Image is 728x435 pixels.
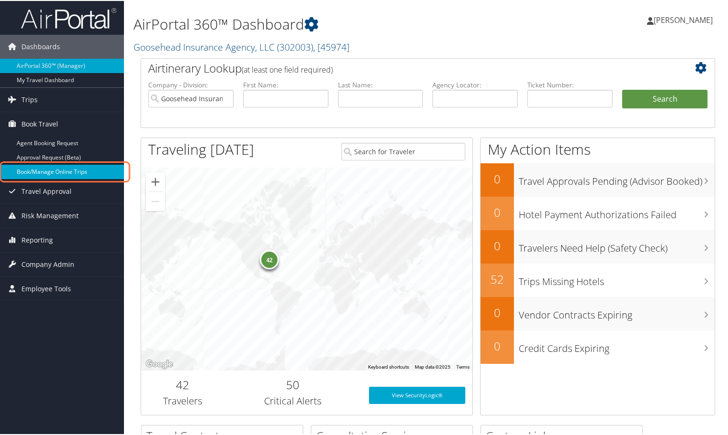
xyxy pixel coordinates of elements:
span: ( 302003 ) [277,40,313,53]
h2: 0 [481,237,514,253]
a: [PERSON_NAME] [647,5,722,33]
span: Reporting [21,227,53,251]
input: Search for Traveler [341,142,465,159]
a: 0Hotel Payment Authorizations Failed [481,196,715,229]
a: Terms (opens in new tab) [456,363,470,369]
button: Zoom out [146,191,165,210]
span: Company Admin [21,252,74,276]
h3: Travelers [148,393,217,407]
a: Goosehead Insurance Agency, LLC [133,40,349,53]
h2: 52 [481,270,514,286]
span: Employee Tools [21,276,71,300]
a: 0Credit Cards Expiring [481,329,715,363]
label: Ticket Number: [527,79,613,89]
button: Search [622,89,707,108]
h3: Travelers Need Help (Safety Check) [519,236,715,254]
h1: My Action Items [481,138,715,159]
span: Trips [21,87,38,111]
a: 0Travelers Need Help (Safety Check) [481,229,715,263]
a: 52Trips Missing Hotels [481,263,715,296]
h3: Travel Approvals Pending (Advisor Booked) [519,169,715,187]
span: [PERSON_NAME] [654,14,713,24]
h2: Airtinerary Lookup [148,59,660,75]
h2: 50 [231,376,355,392]
h3: Vendor Contracts Expiring [519,303,715,321]
h2: 0 [481,337,514,353]
span: Travel Approval [21,179,72,202]
h2: 0 [481,170,514,186]
label: Agency Locator: [432,79,518,89]
a: 0Vendor Contracts Expiring [481,296,715,329]
span: Map data ©2025 [415,363,451,369]
h1: Traveling [DATE] [148,138,254,159]
h2: 0 [481,203,514,220]
label: Last Name: [338,79,423,89]
label: Company - Division: [148,79,234,89]
h3: Critical Alerts [231,393,355,407]
a: 0Travel Approvals Pending (Advisor Booked) [481,162,715,196]
h3: Trips Missing Hotels [519,269,715,287]
img: airportal-logo.png [21,6,116,29]
h3: Credit Cards Expiring [519,336,715,354]
span: , [ 45974 ] [313,40,349,53]
label: First Name: [243,79,328,89]
button: Zoom in [146,171,165,191]
a: View SecurityLogic® [369,386,465,403]
a: Open this area in Google Maps (opens a new window) [144,357,175,370]
h3: Hotel Payment Authorizations Failed [519,202,715,221]
button: Keyboard shortcuts [368,363,409,370]
span: (at least one field required) [242,64,333,74]
span: Dashboards [21,34,60,58]
img: Google [144,357,175,370]
span: Book Travel [21,111,58,135]
div: 42 [260,249,279,268]
h2: 0 [481,304,514,320]
h2: 42 [148,376,217,392]
h1: AirPortal 360™ Dashboard [133,13,526,33]
span: Risk Management [21,203,79,227]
